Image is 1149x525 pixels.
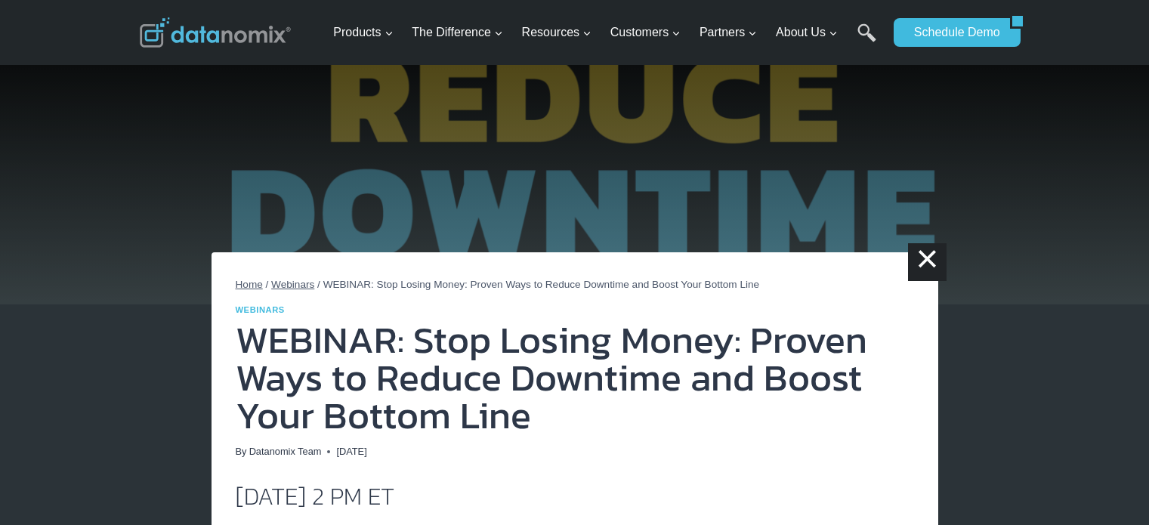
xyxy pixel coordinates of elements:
a: Webinars [236,305,285,314]
span: WEBINAR: Stop Losing Money: Proven Ways to Reduce Downtime and Boost Your Bottom Line [323,279,760,290]
time: [DATE] [336,444,366,459]
a: × [908,243,946,281]
a: Search [857,23,876,57]
span: Partners [700,23,757,42]
a: Schedule Demo [894,18,1010,47]
span: Resources [522,23,591,42]
span: The Difference [412,23,503,42]
span: By [236,444,247,459]
span: / [266,279,269,290]
a: Home [236,279,263,290]
span: / [317,279,320,290]
nav: Breadcrumbs [236,276,914,293]
h1: WEBINAR: Stop Losing Money: Proven Ways to Reduce Downtime and Boost Your Bottom Line [236,321,914,434]
span: About Us [776,23,838,42]
img: Datanomix [140,17,291,48]
h2: [DATE] 2 PM ET [236,484,914,508]
span: Products [333,23,393,42]
a: Datanomix Team [249,446,322,457]
span: Customers [610,23,681,42]
a: Webinars [271,279,314,290]
nav: Primary Navigation [327,8,886,57]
